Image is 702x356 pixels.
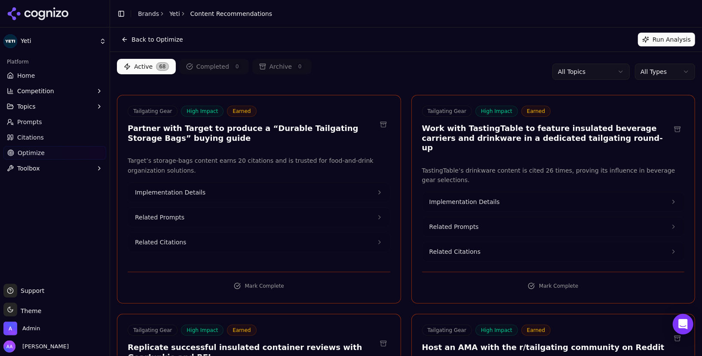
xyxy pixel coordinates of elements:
[638,33,695,46] button: Run Analysis
[252,59,312,74] button: Archive0
[135,188,205,197] span: Implementation Details
[3,322,40,335] button: Open organization switcher
[179,59,249,74] button: Completed0
[475,325,518,336] span: High Impact
[377,337,390,350] button: Archive recommendation
[3,161,106,175] button: Toolbox
[135,238,186,246] span: Related Citations
[295,62,305,71] span: 0
[422,325,472,336] span: Tailgating Gear
[3,115,106,129] a: Prompts
[17,286,44,295] span: Support
[3,341,15,353] img: Alp Aysan
[19,343,69,350] span: [PERSON_NAME]
[423,217,684,236] button: Related Prompts
[377,118,390,131] button: Archive recommendation
[17,133,44,142] span: Citations
[128,124,377,143] h3: Partner with Target to produce a “Durable Tailgating Storage Bags” buying guide
[233,62,242,71] span: 0
[3,34,17,48] img: Yeti
[128,183,390,202] button: Implementation Details
[18,149,45,157] span: Optimize
[117,33,187,46] button: Back to Optimize
[422,166,685,186] p: TastingTable’s drinkware content is cited 26 times, proving its influence in beverage gear select...
[156,62,169,71] span: 68
[3,322,17,335] img: Admin
[128,279,390,293] button: Mark Complete
[3,100,106,113] button: Topics
[22,325,40,332] span: Admin
[117,59,176,74] button: Active68
[227,325,256,336] span: Earned
[17,118,42,126] span: Prompts
[128,208,390,227] button: Related Prompts
[423,242,684,261] button: Related Citations
[3,84,106,98] button: Competition
[429,198,500,206] span: Implementation Details
[128,156,390,176] p: Target’s storage-bags content earns 20 citations and is trusted for food-and-drink organization s...
[17,71,35,80] span: Home
[17,87,54,95] span: Competition
[429,222,479,231] span: Related Prompts
[21,37,96,45] span: Yeti
[422,106,472,117] span: Tailgating Gear
[3,69,106,82] a: Home
[3,131,106,144] a: Citations
[128,233,390,252] button: Related Citations
[138,10,159,17] a: Brands
[181,325,224,336] span: High Impact
[671,122,684,136] button: Archive recommendation
[429,247,481,256] span: Related Citations
[169,9,180,18] a: Yeti
[422,279,685,293] button: Mark Complete
[128,106,178,117] span: Tailgating Gear
[475,106,518,117] span: High Impact
[3,55,106,69] div: Platform
[128,325,178,336] span: Tailgating Gear
[227,106,256,117] span: Earned
[422,124,671,153] h3: Work with TastingTable to feature insulated beverage carriers and drinkware in a dedicated tailga...
[17,164,40,173] span: Toolbox
[3,146,106,160] a: Optimize
[181,106,224,117] span: High Impact
[190,9,272,18] span: Content Recommendations
[521,106,551,117] span: Earned
[138,9,272,18] nav: breadcrumb
[17,102,36,111] span: Topics
[135,213,184,222] span: Related Prompts
[673,314,693,335] div: Open Intercom Messenger
[521,325,551,336] span: Earned
[423,192,684,211] button: Implementation Details
[3,341,69,353] button: Open user button
[17,307,41,314] span: Theme
[671,332,684,345] button: Archive recommendation
[422,343,665,353] h3: Host an AMA with the r/tailgating community on Reddit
